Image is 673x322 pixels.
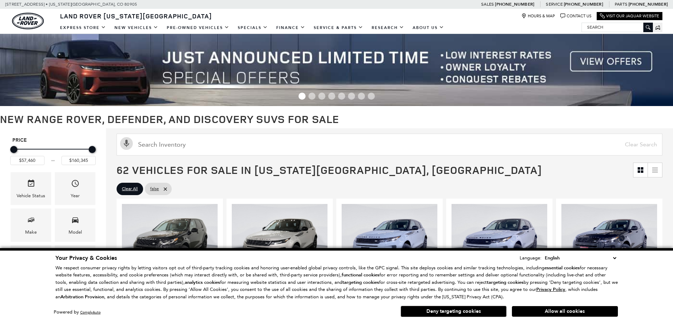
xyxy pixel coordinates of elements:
[521,13,555,19] a: Hours & Map
[10,144,96,165] div: Price
[342,279,379,286] strong: targeting cookies
[117,163,542,177] span: 62 Vehicles for Sale in [US_STATE][GEOGRAPHIC_DATA], [GEOGRAPHIC_DATA]
[56,12,216,20] a: Land Rover [US_STATE][GEOGRAPHIC_DATA]
[55,264,618,301] p: We respect consumer privacy rights by letting visitors opt out of third-party tracking cookies an...
[55,245,95,278] div: FeaturesFeatures
[10,156,45,165] input: Minimum
[487,279,524,286] strong: targeting cookies
[309,22,367,34] a: Service & Parts
[546,2,562,7] span: Service
[71,177,79,192] span: Year
[401,306,507,317] button: Deny targeting cookies
[56,22,110,34] a: EXPRESS STORE
[564,1,603,7] a: [PHONE_NUMBER]
[122,185,138,193] span: Clear All
[12,13,44,29] img: Land Rover
[232,204,329,277] div: 1 / 2
[17,192,45,200] div: Vehicle Status
[150,185,159,193] span: false
[122,204,219,277] div: 1 / 2
[451,204,548,277] img: 2025 Land Rover Range Rover Evoque S 1
[117,134,662,156] input: Search Inventory
[60,12,212,20] span: Land Rover [US_STATE][GEOGRAPHIC_DATA]
[512,306,618,317] button: Allow all cookies
[120,137,133,150] svg: Click to toggle on voice search
[308,93,315,100] span: Go to slide 2
[185,279,220,286] strong: analytics cookies
[368,93,375,100] span: Go to slide 8
[342,204,438,277] img: 2025 Land Rover Range Rover Evoque S 1
[55,209,95,241] div: ModelModel
[56,22,448,34] nav: Main Navigation
[408,22,448,34] a: About Us
[55,172,95,205] div: YearYear
[582,23,653,31] input: Search
[544,265,580,271] strong: essential cookies
[328,93,335,100] span: Go to slide 4
[89,146,96,153] div: Maximum Price
[60,294,104,300] strong: Arbitration Provision
[358,93,365,100] span: Go to slide 7
[299,93,306,100] span: Go to slide 1
[71,192,80,200] div: Year
[163,22,234,34] a: Pre-Owned Vehicles
[318,93,325,100] span: Go to slide 3
[536,286,565,293] u: Privacy Policy
[80,310,101,315] a: ComplyAuto
[495,1,534,7] a: [PHONE_NUMBER]
[451,204,548,277] div: 1 / 2
[342,272,379,278] strong: functional cookies
[122,204,219,277] img: 2025 Land Rover Discovery Sport S 1
[12,137,94,144] h5: Price
[628,1,668,7] a: [PHONE_NUMBER]
[561,204,658,277] img: 2025 Land Rover Range Rover Evoque Dynamic 1
[536,287,565,292] a: Privacy Policy
[27,177,35,192] span: Vehicle
[560,13,591,19] a: Contact Us
[600,13,659,19] a: Visit Our Jaguar Website
[110,22,163,34] a: New Vehicles
[61,156,96,165] input: Maximum
[55,254,117,262] span: Your Privacy & Cookies
[348,93,355,100] span: Go to slide 6
[25,228,37,236] div: Make
[543,254,618,262] select: Language Select
[272,22,309,34] a: Finance
[234,22,272,34] a: Specials
[481,2,494,7] span: Sales
[11,209,51,241] div: MakeMake
[27,214,35,228] span: Make
[615,2,627,7] span: Parts
[338,93,345,100] span: Go to slide 5
[367,22,408,34] a: Research
[11,245,51,278] div: TrimTrim
[69,228,82,236] div: Model
[11,172,51,205] div: VehicleVehicle Status
[5,2,137,7] a: [STREET_ADDRESS] • [US_STATE][GEOGRAPHIC_DATA], CO 80905
[342,204,438,277] div: 1 / 2
[232,204,329,277] img: 2026 Land Rover Range Rover Evoque S 1
[520,256,542,260] div: Language:
[54,310,101,315] div: Powered by
[561,204,658,277] div: 1 / 2
[12,13,44,29] a: land-rover
[71,214,79,228] span: Model
[10,146,17,153] div: Minimum Price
